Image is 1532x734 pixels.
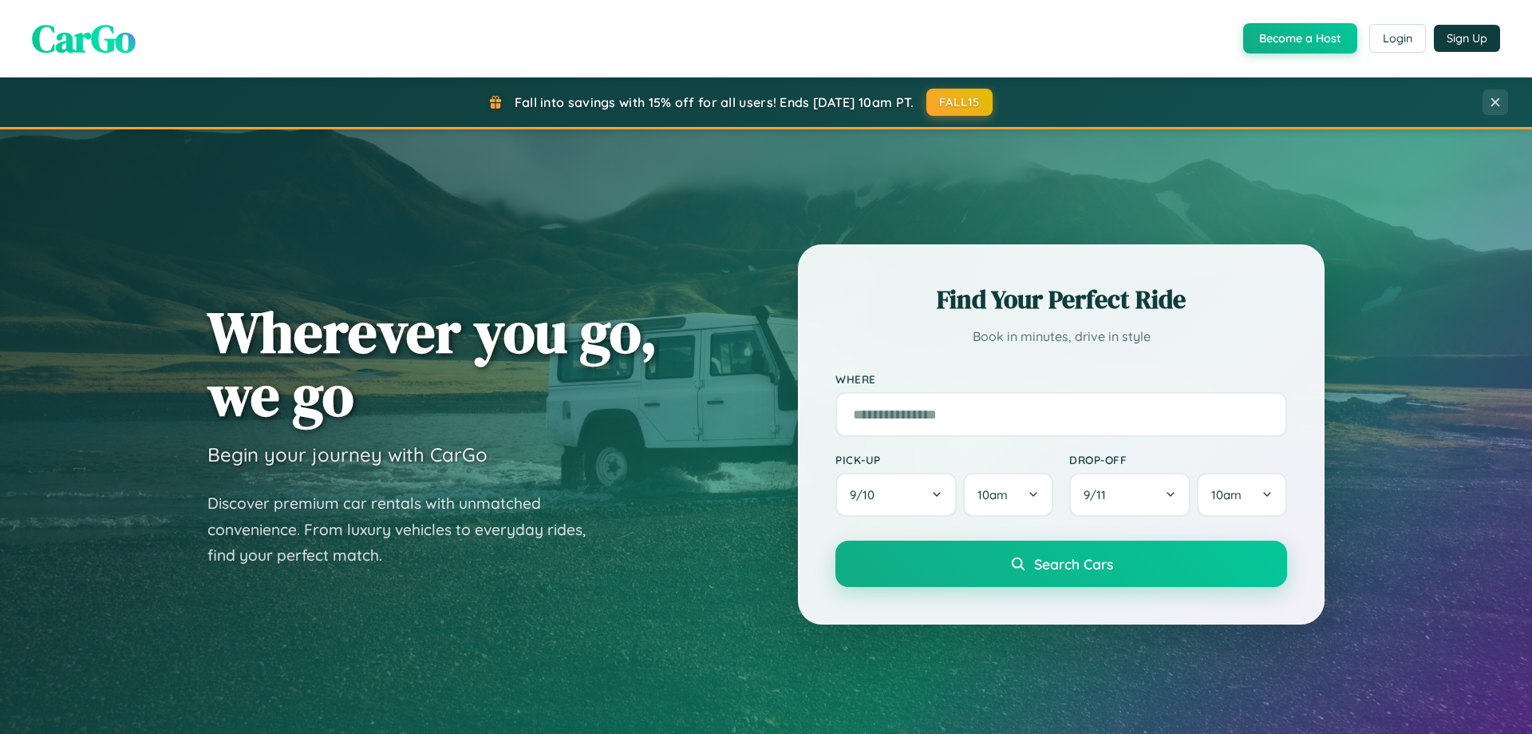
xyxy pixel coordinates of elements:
[977,487,1008,502] span: 10am
[1211,487,1242,502] span: 10am
[1434,25,1500,52] button: Sign Up
[1034,555,1113,573] span: Search Cars
[1069,473,1190,517] button: 9/11
[1084,487,1114,502] span: 9 / 11
[835,453,1053,466] label: Pick-up
[963,473,1053,517] button: 10am
[32,12,136,65] span: CarGo
[835,282,1287,317] h2: Find Your Perfect Ride
[1369,24,1426,53] button: Login
[850,487,882,502] span: 9 / 10
[835,473,957,517] button: 9/10
[835,541,1287,587] button: Search Cars
[1197,473,1287,517] button: 10am
[207,442,488,466] h3: Begin your journey with CarGo
[515,94,914,110] span: Fall into savings with 15% off for all users! Ends [DATE] 10am PT.
[207,490,606,569] p: Discover premium car rentals with unmatched convenience. From luxury vehicles to everyday rides, ...
[926,89,993,116] button: FALL15
[835,372,1287,386] label: Where
[1243,23,1357,54] button: Become a Host
[835,325,1287,348] p: Book in minutes, drive in style
[1069,453,1287,466] label: Drop-off
[207,300,657,427] h1: Wherever you go, we go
